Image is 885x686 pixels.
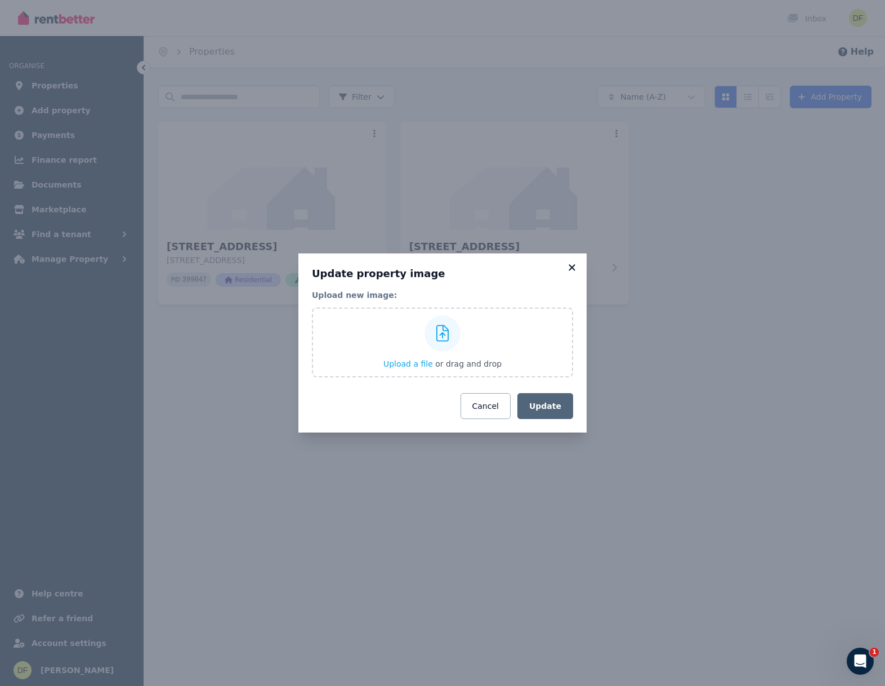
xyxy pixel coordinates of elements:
[517,393,573,419] button: Update
[383,358,502,369] button: Upload a file or drag and drop
[435,359,502,368] span: or drag and drop
[312,289,573,301] legend: Upload new image:
[312,267,573,280] h3: Update property image
[461,393,511,419] button: Cancel
[847,648,874,675] iframe: Intercom live chat
[870,648,879,657] span: 1
[383,359,433,368] span: Upload a file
